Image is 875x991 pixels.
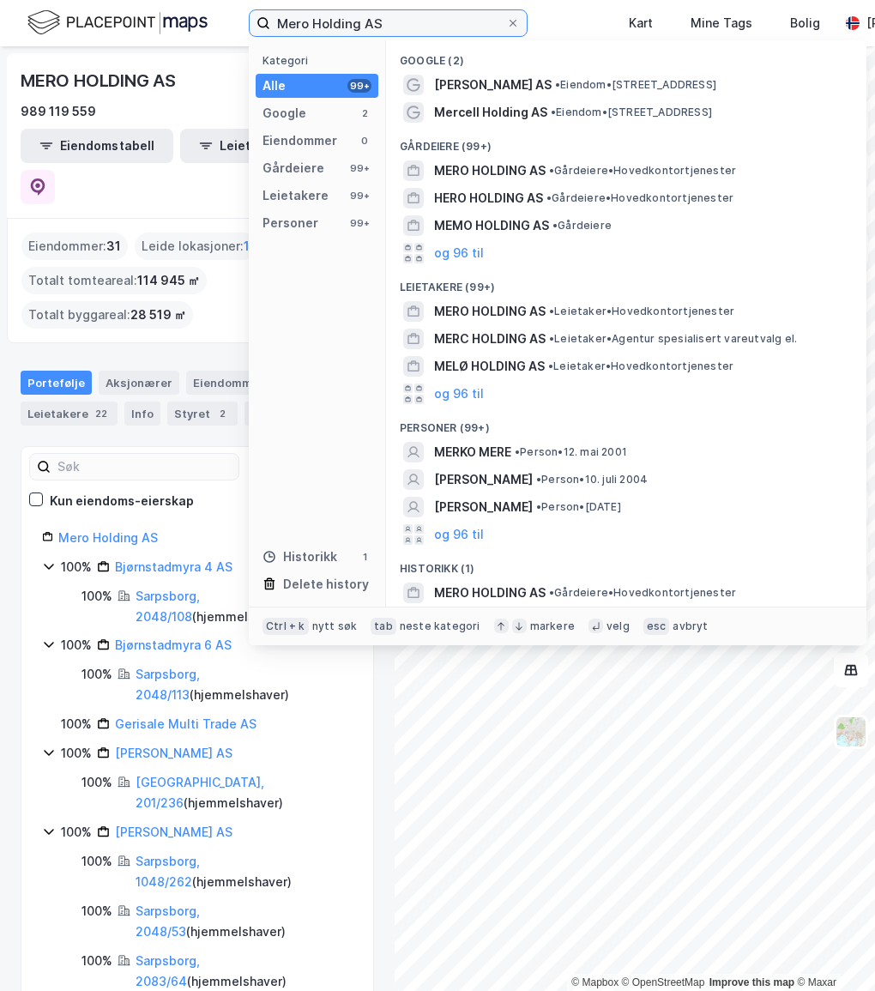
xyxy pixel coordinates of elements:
div: avbryt [673,619,708,633]
span: MELØ HOLDING AS [434,356,545,377]
div: Eiendommer [186,371,292,395]
a: Sarpsborg, 2048/108 [136,589,200,624]
div: Google (2) [386,40,866,71]
span: Leietaker • Hovedkontortjenester [549,305,734,318]
button: og 96 til [434,243,484,263]
div: Leietakere [262,185,329,206]
span: Gårdeiere • Hovedkontortjenester [549,164,736,178]
div: Transaksjoner [244,402,362,426]
span: Leietaker • Hovedkontortjenester [548,360,733,373]
div: 2 [214,405,231,422]
span: Eiendom • [STREET_ADDRESS] [555,78,716,92]
span: • [536,500,541,513]
div: Gårdeiere (99+) [386,126,866,157]
div: 100% [81,586,112,607]
a: Bjørnstadmyra 6 AS [115,638,232,652]
a: [PERSON_NAME] AS [115,746,232,760]
div: Kart [629,13,653,33]
div: Leietakere [21,402,118,426]
span: 1 [244,236,250,257]
div: markere [530,619,575,633]
span: MEMO HOLDING AS [434,215,549,236]
div: Historikk (1) [386,548,866,579]
div: Bolig [790,13,820,33]
div: 100% [81,851,112,872]
div: 100% [81,901,112,922]
span: MERO HOLDING AS [434,160,546,181]
div: 100% [61,714,92,734]
span: • [549,586,554,599]
span: • [555,78,560,91]
div: Eiendommer : [21,233,128,260]
img: Z [835,716,867,748]
a: Sarpsborg, 2083/64 [136,953,200,988]
span: • [551,106,556,118]
span: MERKO MERE [434,442,511,462]
button: og 96 til [434,524,484,545]
input: Søk [51,454,238,480]
span: MERC HOLDING AS [434,329,546,349]
a: Sarpsborg, 2048/53 [136,903,200,939]
div: ( hjemmelshaver ) [136,851,353,892]
img: logo.f888ab2527a4732fd821a326f86c7f29.svg [27,8,208,38]
div: tab [371,618,396,635]
div: Totalt byggareal : [21,301,193,329]
a: [GEOGRAPHIC_DATA], 201/236 [136,775,264,810]
div: nytt søk [312,619,358,633]
div: Alle [262,76,286,96]
iframe: Chat Widget [789,909,875,991]
span: • [536,473,541,486]
span: Person • 12. mai 2001 [515,445,627,459]
span: • [515,445,520,458]
button: og 96 til [434,384,484,404]
span: Gårdeiere • Hovedkontortjenester [546,191,733,205]
div: 99+ [347,189,371,202]
div: 100% [61,743,92,764]
div: Gårdeiere [262,158,324,178]
a: Sarpsborg, 1048/262 [136,854,200,889]
span: Person • 10. juli 2004 [536,473,648,486]
div: 100% [81,772,112,793]
div: Leietakere (99+) [386,267,866,298]
a: [PERSON_NAME] AS [115,825,232,839]
div: ( hjemmelshaver ) [136,901,353,942]
span: [PERSON_NAME] [434,469,533,490]
div: 100% [61,635,92,656]
div: 100% [81,664,112,685]
div: Delete history [283,574,369,595]
div: Eiendommer [262,130,337,151]
span: 28 519 ㎡ [130,305,186,325]
div: neste kategori [400,619,480,633]
div: esc [643,618,670,635]
div: 1 [358,550,371,564]
div: Historikk [262,547,337,567]
div: Ctrl + k [262,618,309,635]
div: Info [124,402,160,426]
span: 31 [106,236,121,257]
div: 22 [92,405,111,422]
div: 99+ [347,161,371,175]
div: 99+ [347,79,371,93]
a: Improve this map [709,976,794,988]
span: 114 945 ㎡ [137,270,200,291]
div: ( hjemmelshaver ) [136,664,353,705]
div: Kategori [262,54,378,67]
span: • [552,219,558,232]
button: Leietakertabell [180,129,333,163]
div: ( hjemmelshaver ) [136,586,353,627]
span: MERO HOLDING AS [434,301,546,322]
span: [PERSON_NAME] [434,497,533,517]
span: • [548,360,553,372]
span: MERO HOLDING AS [434,583,546,603]
div: 100% [61,557,92,577]
div: Leide lokasjoner : [135,233,256,260]
span: Eiendom • [STREET_ADDRESS] [551,106,712,119]
a: Mero Holding AS [58,530,158,545]
span: Leietaker • Agentur spesialisert vareutvalg el. [549,332,797,346]
span: • [549,332,554,345]
a: Gerisale Multi Trade AS [115,716,256,731]
div: 989 119 559 [21,101,96,122]
div: Portefølje [21,371,92,395]
button: Eiendomstabell [21,129,173,163]
span: Gårdeiere • Hovedkontortjenester [549,586,736,600]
